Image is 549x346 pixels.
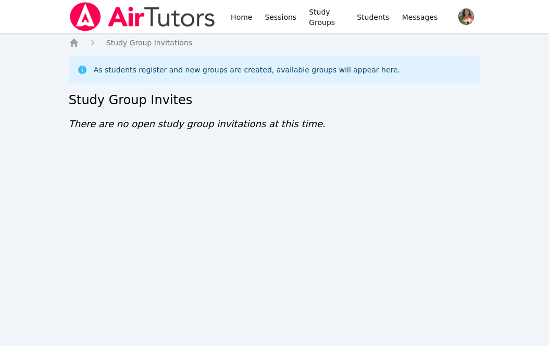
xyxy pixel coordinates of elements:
[402,12,438,22] span: Messages
[69,92,481,108] h2: Study Group Invites
[94,65,400,75] div: As students register and new groups are created, available groups will appear here.
[106,38,192,48] a: Study Group Invitations
[106,39,192,47] span: Study Group Invitations
[69,38,481,48] nav: Breadcrumb
[69,118,326,129] span: There are no open study group invitations at this time.
[69,2,216,31] img: Air Tutors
